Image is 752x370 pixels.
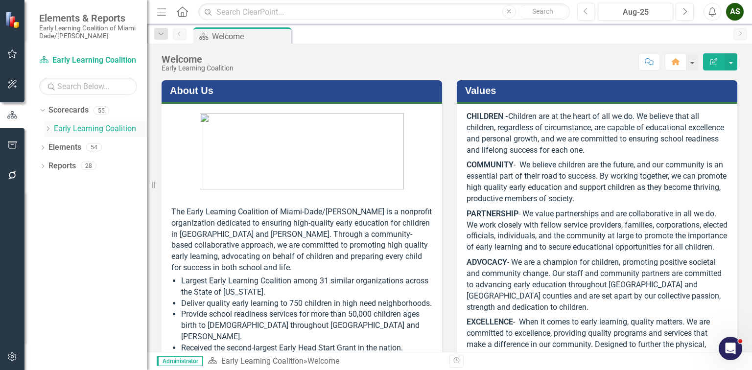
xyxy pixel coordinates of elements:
a: Early Learning Coalition [39,55,137,66]
li: Received the second-largest Early Head Start Grant in the nation. [181,343,432,354]
input: Search ClearPoint... [198,3,569,21]
a: Early Learning Coalition [221,356,304,366]
strong: COMMUNITY [467,160,514,169]
div: 28 [81,162,96,170]
h3: About Us [170,85,437,96]
small: Early Learning Coalition of Miami Dade/[PERSON_NAME] [39,24,137,40]
strong: PARTNERSHIP [467,209,518,218]
a: Reports [48,161,76,172]
p: - We believe children are the future, and our community is an essential part of their road to suc... [467,158,728,206]
button: Aug-25 [598,3,673,21]
div: Early Learning Coalition [162,65,234,72]
button: Search [518,5,567,19]
div: » [208,356,442,367]
p: Children are at the heart of all we do. We believe that all children, regardless of circumstance,... [467,111,728,158]
div: Welcome [162,54,234,65]
strong: EXCELLENCE [467,317,513,326]
h3: Values [465,85,732,96]
li: Provide school readiness services for more than 50,000 children ages birth to [DEMOGRAPHIC_DATA] ... [181,309,432,343]
button: AS [726,3,744,21]
a: Scorecards [48,105,89,116]
div: 55 [94,106,109,115]
span: Search [532,7,553,15]
img: ELC_logo.jpg [200,113,404,189]
div: Welcome [307,356,339,366]
span: Administrator [157,356,203,366]
strong: CHILDREN - [467,112,508,121]
a: Early Learning Coalition [54,123,147,135]
input: Search Below... [39,78,137,95]
li: Largest Early Learning Coalition among 31 similar organizations across the State of [US_STATE]. [181,276,432,298]
div: Aug-25 [601,6,670,18]
strong: ADVOCACY [467,257,507,267]
p: - We value partnerships and are collaborative in all we do. We work closely with fellow service p... [467,207,728,255]
div: Welcome [212,30,289,43]
iframe: Intercom live chat [719,337,742,360]
div: 54 [86,143,102,152]
span: The Early Learning Coalition of Miami-Dade/[PERSON_NAME] is a nonprofit organization dedicated to... [171,207,432,272]
img: ClearPoint Strategy [5,11,22,28]
li: Deliver quality early learning to 750 children in high need neighborhoods. [181,298,432,309]
p: - We are a champion for children, promoting positive societal and community change. Our staff and... [467,255,728,315]
a: Elements [48,142,81,153]
span: Elements & Reports [39,12,137,24]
